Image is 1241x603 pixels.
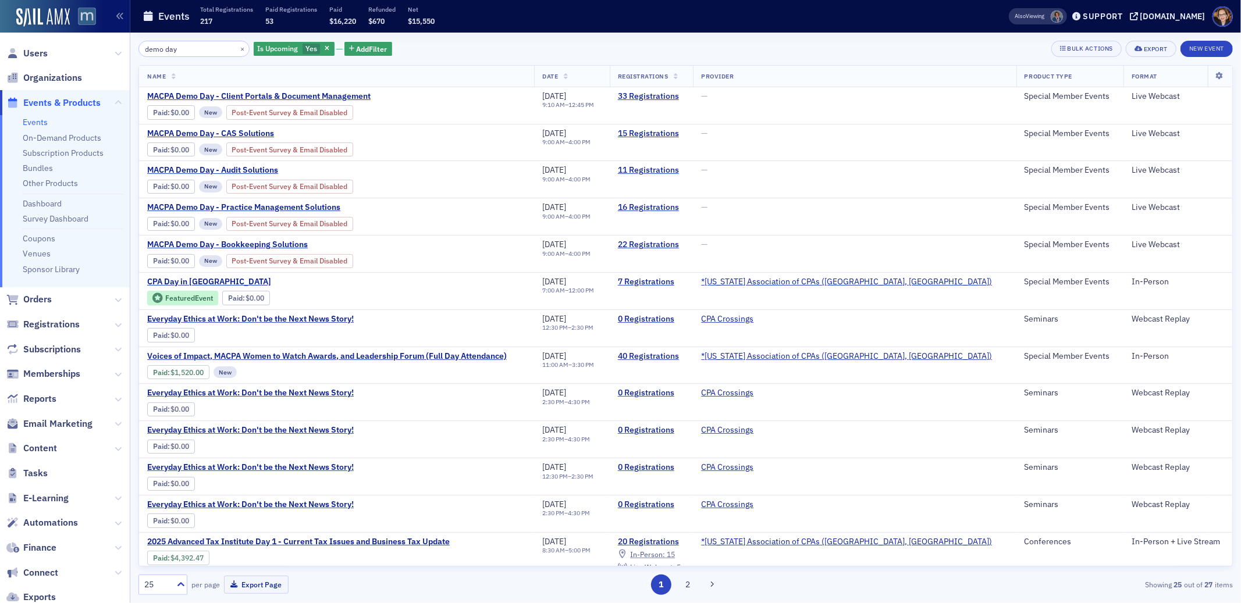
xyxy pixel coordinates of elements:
div: In-Person + Live Stream [1132,537,1224,547]
time: 3:30 PM [572,361,594,369]
span: Connect [23,566,58,579]
time: 4:30 PM [568,509,590,517]
span: $670 [368,16,385,26]
a: Paid [228,294,243,302]
a: Everyday Ethics at Work: Don't be the Next News Story! [147,388,354,398]
a: Paid [153,182,168,191]
a: Reports [6,393,56,405]
span: $16,220 [329,16,356,26]
span: Product Type [1025,72,1072,80]
span: [DATE] [542,387,566,398]
div: Special Member Events [1025,240,1115,250]
span: $0.00 [171,145,190,154]
a: Content [6,442,57,455]
p: Net [408,5,435,13]
span: MACPA Demo Day - CAS Solutions [147,129,343,139]
a: Live Webcast: 5 [618,562,681,572]
div: – [542,287,594,294]
div: Seminars [1025,425,1115,436]
span: Content [23,442,57,455]
time: 2:30 PM [542,435,564,443]
a: MACPA Demo Day - Practice Management Solutions [147,202,453,213]
button: Export [1126,41,1176,57]
time: 12:45 PM [568,101,594,109]
span: Format [1132,72,1157,80]
span: : [153,219,171,228]
time: 2:30 PM [571,323,593,331]
span: Everyday Ethics at Work: Don't be the Next News Story! [147,314,354,324]
div: Featured Event [165,295,213,301]
span: 217 [200,16,212,26]
div: Also [1015,12,1026,20]
div: In-Person [1132,277,1224,287]
a: 33 Registrations [618,91,685,102]
a: Events [23,117,48,127]
span: 53 [265,16,273,26]
div: New [199,106,222,118]
span: Is Upcoming [258,44,298,53]
div: Seminars [1025,499,1115,510]
span: $0.00 [171,108,190,117]
a: *[US_STATE] Association of CPAs ([GEOGRAPHIC_DATA], [GEOGRAPHIC_DATA]) [701,351,992,362]
div: Paid: 0 - $0 [147,440,195,454]
time: 9:00 AM [542,249,565,258]
span: MACPA Demo Day - Audit Solutions [147,165,343,176]
div: Post-Event Survey [226,254,354,268]
div: Special Member Events [1025,91,1115,102]
div: – [542,436,590,443]
span: E-Learning [23,492,69,505]
div: Post-Event Survey [226,105,354,119]
a: 20 Registrations [618,537,685,547]
div: Live Webcast [1132,240,1224,250]
span: $0.00 [171,405,190,413]
a: View Homepage [70,8,96,27]
span: Chris Dougherty [1051,10,1063,23]
div: Seminars [1025,314,1115,324]
button: New Event [1180,41,1233,57]
a: Finance [6,541,56,554]
p: Paid [329,5,356,13]
a: Paid [153,256,168,265]
a: Memberships [6,367,80,380]
div: – [542,473,593,480]
span: Yes [305,44,317,53]
div: Support [1083,11,1123,22]
a: Automations [6,516,78,529]
span: — [701,128,707,138]
time: 7:00 AM [542,286,565,294]
div: New [199,218,222,230]
div: – [542,324,593,331]
span: — [701,165,707,175]
span: [DATE] [542,462,566,472]
span: Everyday Ethics at Work: Don't be the Next News Story! [147,499,354,510]
div: Webcast Replay [1132,388,1224,398]
a: Survey Dashboard [23,213,88,224]
span: Everyday Ethics at Work: Don't be the Next News Story! [147,462,354,473]
a: Coupons [23,233,55,244]
span: CPA Crossings [701,314,774,324]
span: $0.00 [171,182,190,191]
a: *[US_STATE] Association of CPAs ([GEOGRAPHIC_DATA], [GEOGRAPHIC_DATA]) [701,277,992,287]
div: New [199,181,222,192]
span: : [153,145,171,154]
div: Seminars [1025,388,1115,398]
span: Live Webcast : [630,562,675,572]
input: Search… [138,41,250,57]
span: Add Filter [357,44,387,54]
div: Webcast Replay [1132,499,1224,510]
span: Date [542,72,558,80]
div: Special Member Events [1025,165,1115,176]
a: CPA Crossings [701,388,753,398]
a: Paid [153,219,168,228]
span: — [701,91,707,101]
span: Finance [23,541,56,554]
span: 5 [677,562,681,572]
p: Paid Registrations [265,5,317,13]
div: Paid: 8 - $0 [222,291,270,305]
a: MACPA Demo Day - Audit Solutions [147,165,453,176]
div: Special Member Events [1025,202,1115,213]
span: 2025 Advanced Tax Institute Day 1 - Current Tax Issues and Business Tax Update [147,537,450,547]
time: 5:00 PM [568,546,591,554]
a: 22 Registrations [618,240,685,250]
div: Webcast Replay [1132,425,1224,436]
